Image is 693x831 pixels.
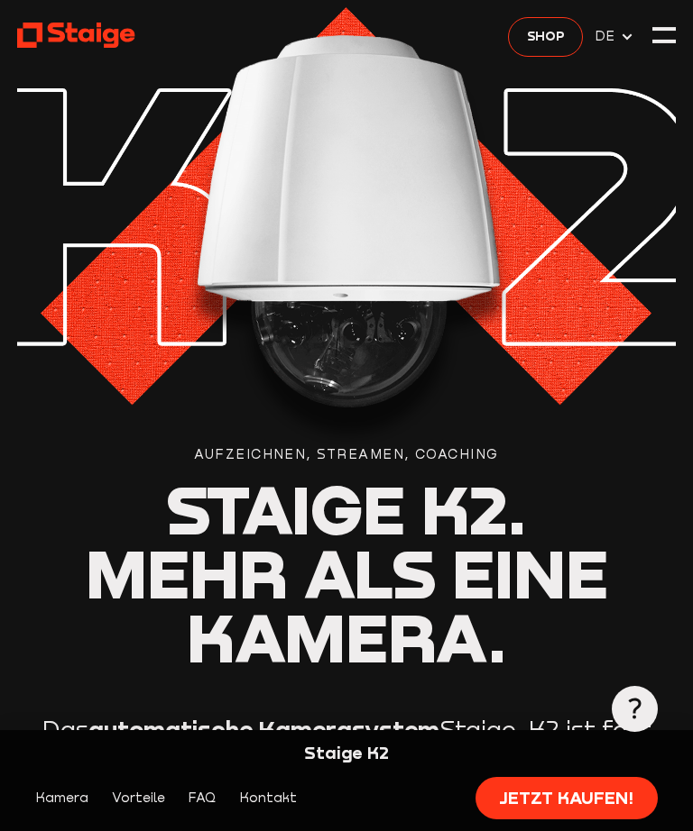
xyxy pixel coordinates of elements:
[86,468,608,678] span: Staige K2. Mehr als eine Kamera.
[35,788,88,808] a: Kamera
[35,742,659,765] div: Staige K2
[476,777,659,819] a: Jetzt kaufen!
[508,17,583,57] a: Shop
[239,788,297,808] a: Kontakt
[17,444,675,465] div: Aufzeichnen, Streamen, Coaching
[88,715,439,744] strong: automatische Kamerasystem
[595,26,620,47] span: DE
[527,26,565,47] span: Shop
[112,788,165,808] a: Vorteile
[188,788,216,808] a: FAQ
